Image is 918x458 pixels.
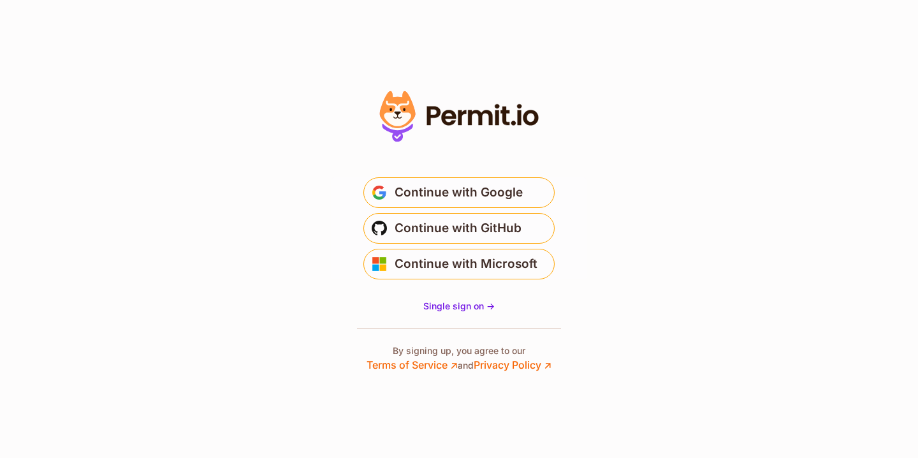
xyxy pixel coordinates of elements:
a: Terms of Service ↗ [367,358,458,371]
span: Single sign on -> [423,300,495,311]
a: Privacy Policy ↗ [474,358,551,371]
p: By signing up, you agree to our and [367,344,551,373]
a: Single sign on -> [423,300,495,313]
button: Continue with Microsoft [363,249,555,279]
button: Continue with GitHub [363,213,555,244]
span: Continue with Google [395,182,523,203]
button: Continue with Google [363,177,555,208]
span: Continue with GitHub [395,218,521,239]
span: Continue with Microsoft [395,254,537,274]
